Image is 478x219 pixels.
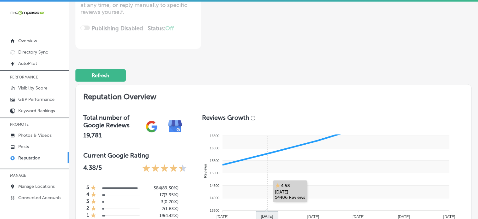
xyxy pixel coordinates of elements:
[18,97,55,102] p: GBP Performance
[86,185,89,192] h4: 5
[83,131,140,139] h2: 19,781
[398,215,410,219] tspan: [DATE]
[18,38,37,43] p: Overview
[217,215,228,219] tspan: [DATE]
[83,164,102,174] p: 4.38 /5
[262,215,274,219] tspan: [DATE]
[210,209,219,212] tspan: 13500
[18,144,29,149] p: Posts
[91,192,96,199] div: 1 Star
[202,114,249,121] h3: Reviews Growth
[149,213,179,218] h5: 19 ( 4.42% )
[443,215,455,219] tspan: [DATE]
[91,185,96,192] div: 1 Star
[203,164,207,178] text: Reviews
[210,146,219,150] tspan: 16000
[142,164,187,174] div: 4.38 Stars
[149,185,179,191] h5: 384 ( 89.30% )
[18,61,37,66] p: AutoPilot
[86,205,89,212] h4: 2
[91,199,96,205] div: 1 Star
[210,171,219,175] tspan: 15000
[18,133,52,138] p: Photos & Videos
[140,115,163,138] img: gPZS+5FD6qPJAAAAABJRU5ErkJggg==
[149,192,179,198] h5: 17 ( 3.95% )
[18,85,47,91] p: Visibility Score
[307,215,319,219] tspan: [DATE]
[86,199,89,205] h4: 3
[18,195,61,200] p: Connected Accounts
[149,199,179,205] h5: 3 ( 0.70% )
[86,192,89,199] h4: 4
[76,84,471,106] h2: Reputation Overview
[163,115,187,138] img: e7ababfa220611ac49bdb491a11684a6.png
[18,184,55,189] p: Manage Locations
[210,184,219,187] tspan: 14500
[18,49,48,55] p: Directory Sync
[210,196,219,200] tspan: 14000
[18,155,40,161] p: Reputation
[210,159,219,163] tspan: 15500
[18,108,55,113] p: Keyword Rankings
[149,206,179,211] h5: 7 ( 1.63% )
[83,152,187,159] h3: Current Google Rating
[75,69,126,82] button: Refresh
[10,10,45,16] img: 660ab0bf-5cc7-4cb8-ba1c-48b5ae0f18e60NCTV_CLogo_TV_Black_-500x88.png
[353,215,365,219] tspan: [DATE]
[83,114,140,129] h3: Total number of Google Reviews
[210,134,219,138] tspan: 16500
[91,205,96,212] div: 1 Star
